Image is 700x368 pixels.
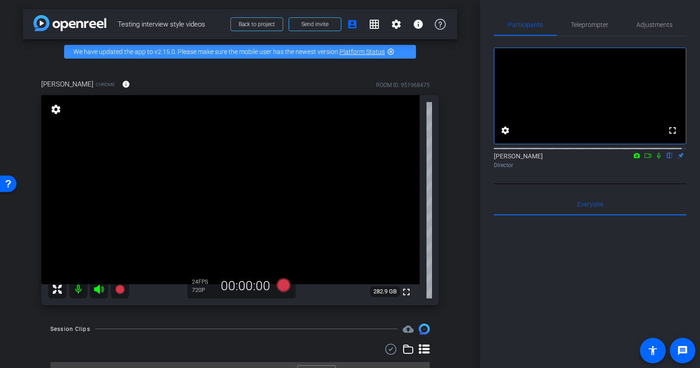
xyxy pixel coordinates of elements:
[369,19,380,30] mat-icon: grid_on
[50,325,90,334] div: Session Clips
[289,17,341,31] button: Send invite
[347,19,358,30] mat-icon: account_box
[419,324,430,335] img: Session clips
[401,287,412,298] mat-icon: fullscreen
[677,345,688,356] mat-icon: message
[96,81,115,88] span: Chrome
[413,19,424,30] mat-icon: info
[301,21,328,28] span: Send invite
[664,151,675,159] mat-icon: flip
[636,22,673,28] span: Adjustments
[403,324,414,335] span: Destinations for your clips
[500,125,511,136] mat-icon: settings
[215,278,276,294] div: 00:00:00
[192,287,215,294] div: 720P
[33,15,106,31] img: app-logo
[577,201,603,207] span: Everyone
[239,21,275,27] span: Back to project
[64,45,416,59] div: We have updated the app to v2.15.0. Please make sure the mobile user has the newest version.
[391,19,402,30] mat-icon: settings
[339,48,385,55] a: Platform Status
[494,161,686,169] div: Director
[192,278,215,286] div: 24
[494,152,686,169] div: [PERSON_NAME]
[376,81,430,89] div: ROOM ID: 951968475
[647,345,658,356] mat-icon: accessibility
[41,79,93,89] span: [PERSON_NAME]
[118,15,225,33] span: Testing interview style videos
[403,324,414,335] mat-icon: cloud_upload
[387,48,394,55] mat-icon: highlight_off
[571,22,608,28] span: Teleprompter
[508,22,543,28] span: Participants
[230,17,283,31] button: Back to project
[122,80,130,88] mat-icon: info
[198,279,208,285] span: FPS
[49,104,62,115] mat-icon: settings
[667,125,678,136] mat-icon: fullscreen
[370,286,400,297] span: 282.9 GB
